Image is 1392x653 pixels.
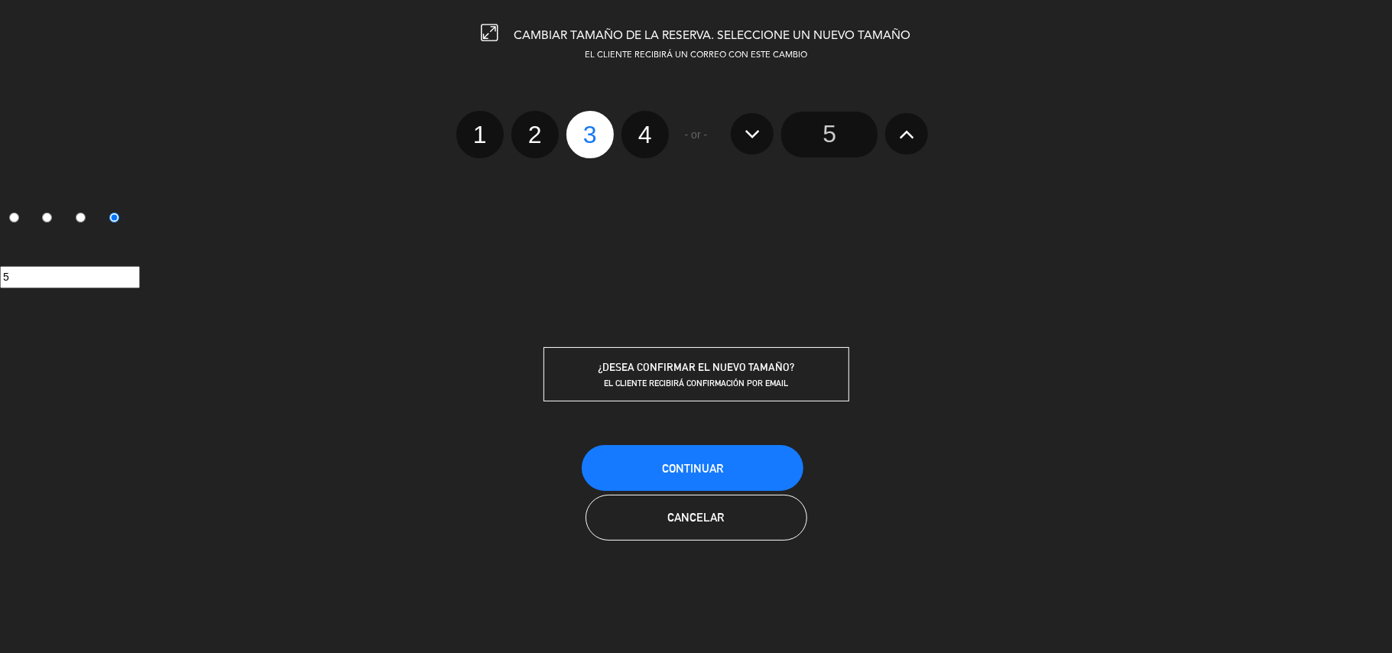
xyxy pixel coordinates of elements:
[685,126,708,144] span: - or -
[582,445,803,491] button: Continuar
[668,511,725,524] span: Cancelar
[585,51,807,60] span: EL CLIENTE RECIBIRÁ UN CORREO CON ESTE CAMBIO
[662,462,723,475] span: Continuar
[76,213,86,223] input: 3
[9,213,19,223] input: 1
[67,206,101,232] label: 3
[586,495,807,541] button: Cancelar
[109,213,119,223] input: 4
[34,206,67,232] label: 2
[100,206,134,232] label: 4
[456,111,504,158] label: 1
[514,30,911,42] span: CAMBIAR TAMAÑO DE LA RESERVA. SELECCIONE UN NUEVO TAMAÑO
[42,213,52,223] input: 2
[598,361,794,373] span: ¿DESEA CONFIRMAR EL NUEVO TAMAÑO?
[566,111,614,158] label: 3
[604,378,788,388] span: EL CLIENTE RECIBIRÁ CONFIRMACIÓN POR EMAIL
[511,111,559,158] label: 2
[621,111,669,158] label: 4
